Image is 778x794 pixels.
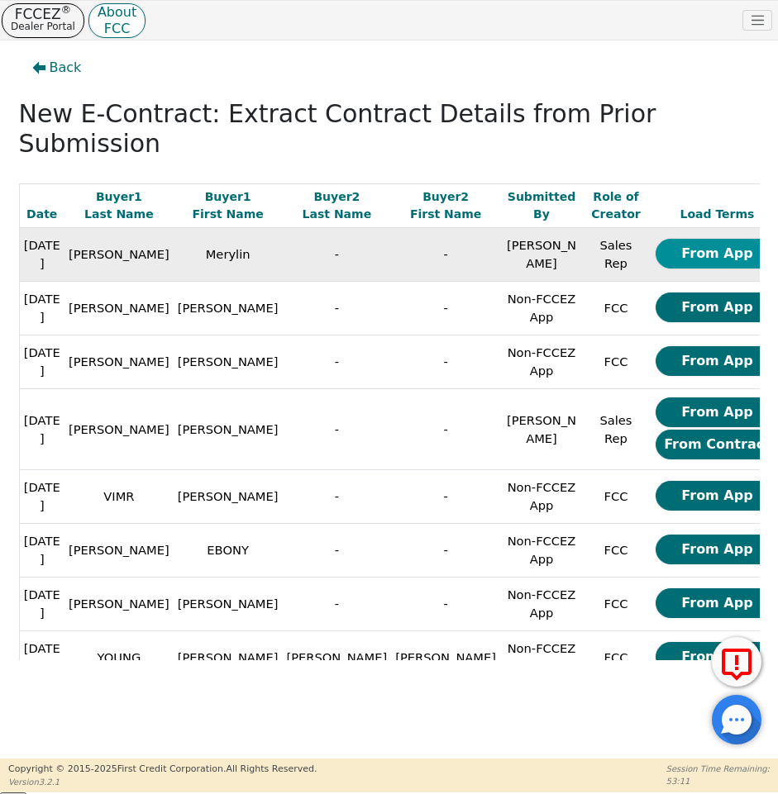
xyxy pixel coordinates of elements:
div: Role of Creator [585,188,647,223]
button: Report Error to FCC [712,637,761,687]
div: Date [22,206,63,223]
div: Submitted By [503,188,580,223]
div: Buyer 2 Last Name [285,188,389,223]
div: Buyer 1 First Name [176,188,280,223]
div: Buyer 1 Last Name [67,188,171,223]
div: Buyer 2 First Name [394,188,498,223]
